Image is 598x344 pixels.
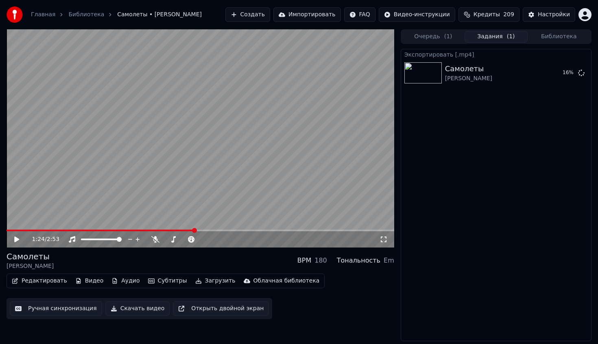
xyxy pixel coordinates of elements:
div: 180 [314,256,327,265]
div: Экспортировать [.mp4] [401,49,591,59]
button: FAQ [344,7,375,22]
span: 2:53 [47,235,59,243]
a: Библиотека [68,11,104,19]
div: Самолеты [7,251,54,262]
div: [PERSON_NAME] [445,74,492,83]
span: 209 [503,11,514,19]
div: Облачная библиотека [253,277,320,285]
button: Видео-инструкции [379,7,455,22]
nav: breadcrumb [31,11,202,19]
button: Импортировать [273,7,341,22]
button: Аудио [108,275,143,287]
span: ( 1 ) [444,33,452,41]
div: Тональность [337,256,380,265]
div: / [32,235,52,243]
button: Создать [225,7,270,22]
button: Настройки [523,7,575,22]
div: [PERSON_NAME] [7,262,54,270]
button: Очередь [402,31,465,43]
a: Главная [31,11,55,19]
span: 1:24 [32,235,45,243]
button: Ручная синхронизация [10,301,102,316]
div: Самолеты [445,63,492,74]
span: ( 1 ) [507,33,515,41]
div: 16 % [563,70,575,76]
button: Субтитры [145,275,190,287]
button: Кредиты209 [458,7,519,22]
button: Загрузить [192,275,239,287]
button: Открыть двойной экран [173,301,269,316]
div: Настройки [538,11,570,19]
span: Самолеты • [PERSON_NAME] [117,11,202,19]
button: Редактировать [9,275,70,287]
span: Кредиты [474,11,500,19]
div: BPM [297,256,311,265]
button: Скачать видео [105,301,170,316]
button: Видео [72,275,107,287]
img: youka [7,7,23,23]
button: Библиотека [528,31,590,43]
button: Задания [465,31,527,43]
div: Em [384,256,394,265]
